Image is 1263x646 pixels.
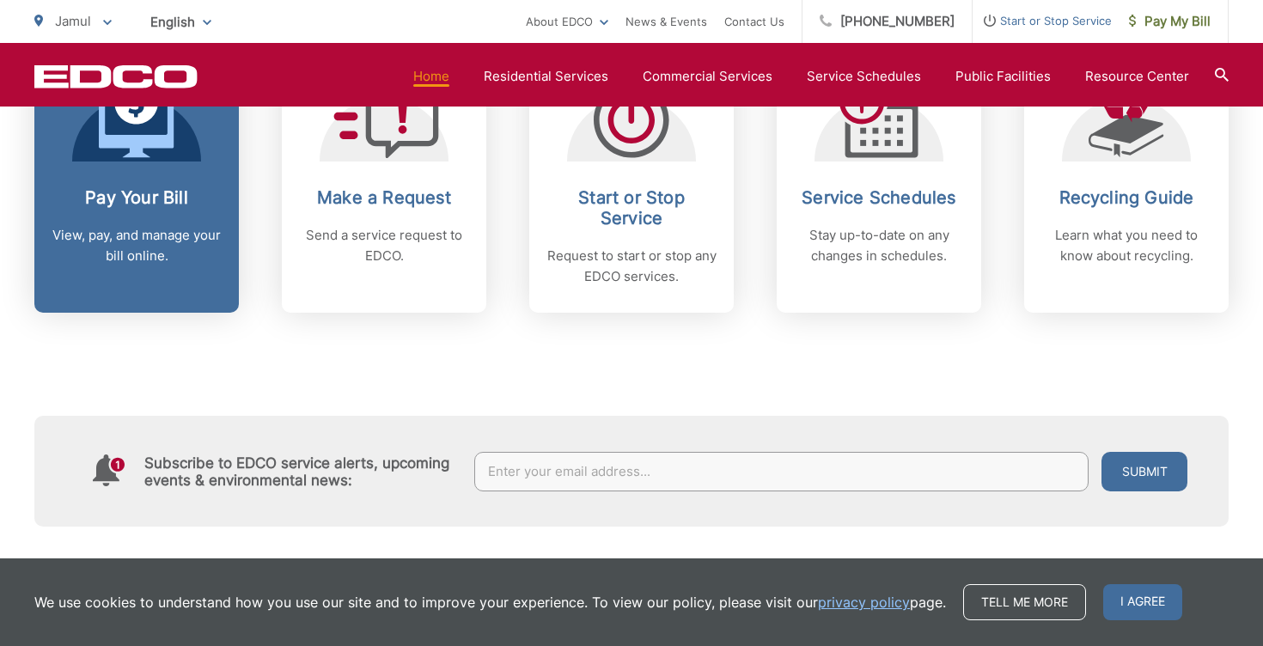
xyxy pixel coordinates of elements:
[625,11,707,32] a: News & Events
[34,50,239,313] a: Pay Your Bill View, pay, and manage your bill online.
[963,584,1086,620] a: Tell me more
[413,66,449,87] a: Home
[818,592,910,612] a: privacy policy
[546,246,717,287] p: Request to start or stop any EDCO services.
[137,7,224,37] span: English
[52,225,222,266] p: View, pay, and manage your bill online.
[794,187,964,208] h2: Service Schedules
[299,187,469,208] h2: Make a Request
[777,50,981,313] a: Service Schedules Stay up-to-date on any changes in schedules.
[1041,187,1211,208] h2: Recycling Guide
[474,452,1089,491] input: Enter your email address...
[52,187,222,208] h2: Pay Your Bill
[643,66,772,87] a: Commercial Services
[55,13,91,29] span: Jamul
[144,454,457,489] h4: Subscribe to EDCO service alerts, upcoming events & environmental news:
[724,11,784,32] a: Contact Us
[1024,50,1229,313] a: Recycling Guide Learn what you need to know about recycling.
[484,66,608,87] a: Residential Services
[794,225,964,266] p: Stay up-to-date on any changes in schedules.
[1101,452,1187,491] button: Submit
[546,187,717,229] h2: Start or Stop Service
[955,66,1051,87] a: Public Facilities
[1085,66,1189,87] a: Resource Center
[34,64,198,88] a: EDCD logo. Return to the homepage.
[34,592,946,612] p: We use cookies to understand how you use our site and to improve your experience. To view our pol...
[807,66,921,87] a: Service Schedules
[299,225,469,266] p: Send a service request to EDCO.
[282,50,486,313] a: Make a Request Send a service request to EDCO.
[1129,11,1211,32] span: Pay My Bill
[1103,584,1182,620] span: I agree
[1041,225,1211,266] p: Learn what you need to know about recycling.
[526,11,608,32] a: About EDCO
